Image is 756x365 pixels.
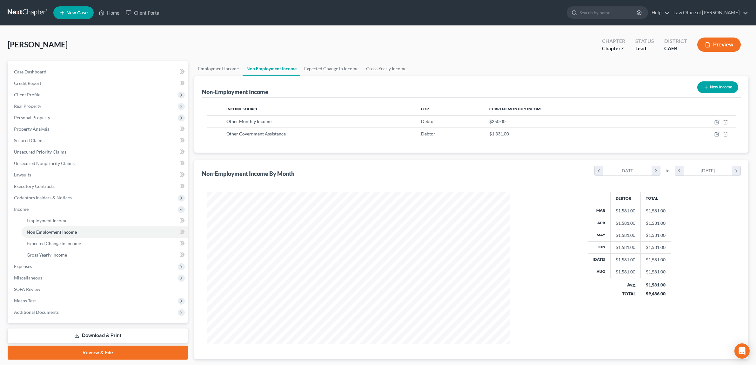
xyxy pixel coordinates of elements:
span: Lawsuits [14,172,31,177]
span: to [666,168,670,174]
div: Non-Employment Income By Month [202,170,294,177]
td: $1,581.00 [641,266,671,278]
a: Unsecured Priority Claims [9,146,188,158]
div: $1,581.00 [616,257,635,263]
th: [DATE] [588,254,611,266]
span: Income Source [226,107,258,111]
i: chevron_left [675,166,684,176]
a: Credit Report [9,78,188,89]
a: Expected Change in Income [22,238,188,249]
span: Other Monthly Income [226,119,271,124]
span: $1,331.00 [489,131,509,136]
a: Secured Claims [9,135,188,146]
td: $1,581.00 [641,205,671,217]
span: Miscellaneous [14,275,42,280]
a: Review & File [8,346,188,360]
span: [PERSON_NAME] [8,40,68,49]
a: Property Analysis [9,123,188,135]
span: Current Monthly Income [489,107,543,111]
div: [DATE] [603,166,652,176]
i: chevron_right [652,166,660,176]
div: $1,581.00 [646,282,666,288]
span: For [421,107,429,111]
span: New Case [66,10,88,15]
a: Non Employment Income [243,61,300,76]
span: Expected Change in Income [27,241,81,246]
a: Case Dashboard [9,66,188,78]
th: Aug [588,266,611,278]
div: $1,581.00 [616,269,635,275]
td: $1,581.00 [641,241,671,253]
td: $1,581.00 [641,229,671,241]
a: Employment Income [194,61,243,76]
span: Property Analysis [14,126,49,132]
div: $9,486.00 [646,291,666,297]
a: Client Portal [123,7,164,18]
div: District [664,38,687,45]
input: Search by name... [579,7,638,18]
a: Help [648,7,670,18]
span: SOFA Review [14,286,40,292]
span: Debtor [421,119,435,124]
button: New Income [697,81,738,93]
th: Total [641,192,671,205]
span: Credit Report [14,80,41,86]
a: Law Office of [PERSON_NAME] [670,7,748,18]
span: Unsecured Nonpriority Claims [14,161,75,166]
span: Client Profile [14,92,40,97]
div: TOTAL [616,291,636,297]
a: Lawsuits [9,169,188,181]
i: chevron_left [595,166,603,176]
button: Preview [697,38,741,52]
th: Debtor [611,192,641,205]
span: Non Employment Income [27,229,77,235]
div: Chapter [602,45,625,52]
div: $1,581.00 [616,208,635,214]
th: Jun [588,241,611,253]
a: Gross Yearly Income [362,61,410,76]
div: $1,581.00 [616,244,635,251]
span: Employment Income [27,218,67,223]
div: [DATE] [684,166,732,176]
span: Expenses [14,264,32,269]
th: Apr [588,217,611,229]
span: Income [14,206,29,212]
span: Additional Documents [14,309,59,315]
a: Executory Contracts [9,181,188,192]
span: Debtor [421,131,435,136]
a: Employment Income [22,215,188,226]
a: Home [96,7,123,18]
span: Other Government Assistance [226,131,286,136]
i: chevron_right [732,166,740,176]
div: $1,581.00 [616,232,635,238]
span: Secured Claims [14,138,44,143]
span: Personal Property [14,115,50,120]
span: Real Property [14,103,41,109]
div: Avg. [616,282,636,288]
span: Executory Contracts [14,183,55,189]
div: CAEB [664,45,687,52]
th: Mar [588,205,611,217]
div: Open Intercom Messenger [734,343,750,359]
a: Unsecured Nonpriority Claims [9,158,188,169]
span: Unsecured Priority Claims [14,149,66,155]
td: $1,581.00 [641,254,671,266]
div: Chapter [602,38,625,45]
div: Non-Employment Income [202,88,268,96]
span: $250.00 [489,119,505,124]
a: Expected Change in Income [300,61,362,76]
span: Means Test [14,298,36,303]
td: $1,581.00 [641,217,671,229]
span: 7 [621,45,624,51]
span: Case Dashboard [14,69,46,74]
span: Gross Yearly Income [27,252,67,258]
div: Lead [635,45,654,52]
a: Gross Yearly Income [22,249,188,261]
span: Codebtors Insiders & Notices [14,195,72,200]
div: $1,581.00 [616,220,635,226]
div: Status [635,38,654,45]
a: Download & Print [8,328,188,343]
th: May [588,229,611,241]
a: SOFA Review [9,284,188,295]
a: Non Employment Income [22,226,188,238]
